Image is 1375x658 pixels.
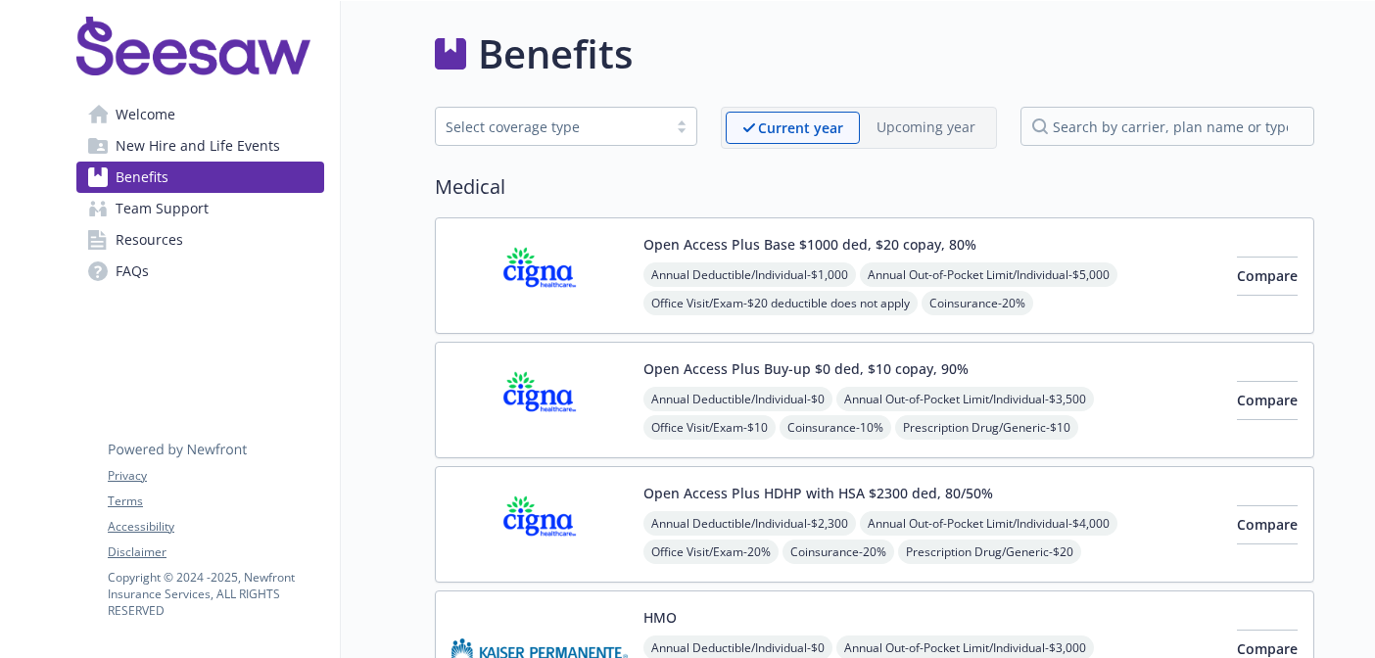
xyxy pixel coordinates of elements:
span: Team Support [116,193,209,224]
a: Benefits [76,162,324,193]
span: Coinsurance - 10% [780,415,891,440]
span: Compare [1237,391,1298,409]
span: Coinsurance - 20% [922,291,1033,315]
img: CIGNA carrier logo [451,234,628,317]
a: Resources [76,224,324,256]
input: search by carrier, plan name or type [1020,107,1314,146]
button: Open Access Plus HDHP with HSA $2300 ded, 80/50% [643,483,993,503]
button: Open Access Plus Base $1000 ded, $20 copay, 80% [643,234,976,255]
span: Annual Deductible/Individual - $0 [643,387,832,411]
img: CIGNA carrier logo [451,483,628,566]
a: Disclaimer [108,543,323,561]
button: Open Access Plus Buy-up $0 ded, $10 copay, 90% [643,358,969,379]
div: Select coverage type [446,117,657,137]
button: Compare [1237,505,1298,544]
span: FAQs [116,256,149,287]
a: Terms [108,493,323,510]
span: Annual Out-of-Pocket Limit/Individual - $5,000 [860,262,1117,287]
span: Annual Deductible/Individual - $1,000 [643,262,856,287]
a: Accessibility [108,518,323,536]
span: Annual Out-of-Pocket Limit/Individual - $3,500 [836,387,1094,411]
span: Prescription Drug/Generic - $10 [895,415,1078,440]
h2: Medical [435,172,1314,202]
span: Resources [116,224,183,256]
span: Compare [1237,266,1298,285]
span: Compare [1237,515,1298,534]
button: Compare [1237,257,1298,296]
p: Current year [758,117,843,138]
span: Welcome [116,99,175,130]
a: Privacy [108,467,323,485]
span: Office Visit/Exam - 20% [643,540,779,564]
button: Compare [1237,381,1298,420]
span: Prescription Drug/Generic - $20 [898,540,1081,564]
a: New Hire and Life Events [76,130,324,162]
span: Upcoming year [860,112,992,144]
span: Annual Out-of-Pocket Limit/Individual - $4,000 [860,511,1117,536]
span: Office Visit/Exam - $10 [643,415,776,440]
button: HMO [643,607,677,628]
span: Office Visit/Exam - $20 deductible does not apply [643,291,918,315]
span: Annual Deductible/Individual - $2,300 [643,511,856,536]
span: Compare [1237,639,1298,658]
span: Coinsurance - 20% [782,540,894,564]
span: New Hire and Life Events [116,130,280,162]
a: Welcome [76,99,324,130]
img: CIGNA carrier logo [451,358,628,442]
p: Upcoming year [877,117,975,137]
span: Benefits [116,162,168,193]
h1: Benefits [478,24,633,83]
p: Copyright © 2024 - 2025 , Newfront Insurance Services, ALL RIGHTS RESERVED [108,569,323,619]
a: FAQs [76,256,324,287]
a: Team Support [76,193,324,224]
